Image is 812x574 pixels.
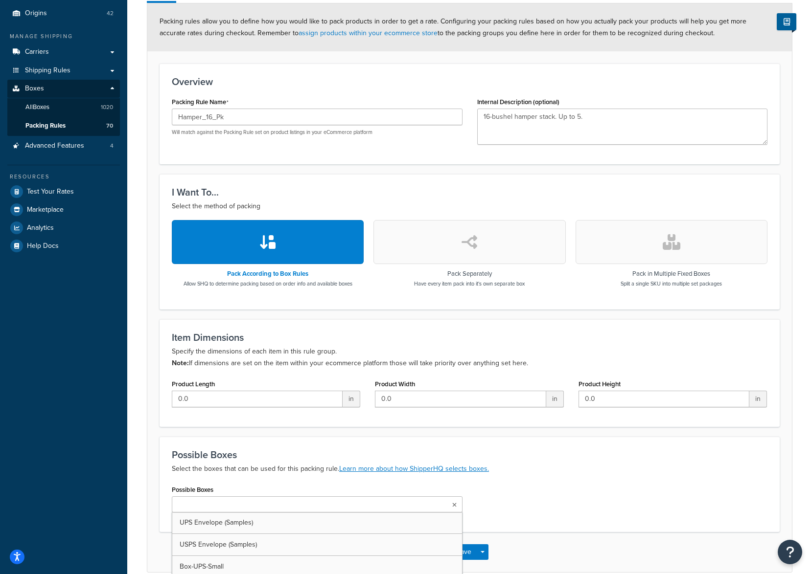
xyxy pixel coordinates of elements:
[180,517,253,528] span: UPS Envelope (Samples)
[778,540,802,564] button: Open Resource Center
[299,28,438,38] a: assign products within your ecommerce store
[7,137,120,155] a: Advanced Features4
[7,32,120,41] div: Manage Shipping
[749,391,767,407] span: in
[172,380,215,388] label: Product Length
[7,43,120,61] a: Carriers
[25,103,49,111] span: All Boxes
[172,534,462,555] a: USPS Envelope (Samples)
[184,280,352,287] p: Allow SHQ to determine packing based on order info and available boxes
[7,173,120,181] div: Resources
[172,463,767,475] p: Select the boxes that can be used for this packing rule.
[172,512,462,533] a: UPS Envelope (Samples)
[7,80,120,135] li: Boxes
[7,4,120,22] li: Origins
[777,13,796,30] button: Show Help Docs
[7,80,120,98] a: Boxes
[27,206,64,214] span: Marketplace
[101,103,113,111] span: 1020
[180,539,257,550] span: USPS Envelope (Samples)
[25,142,84,150] span: Advanced Features
[106,122,113,130] span: 70
[172,129,463,136] p: Will match against the Packing Rule set on product listings in your eCommerce platform
[25,9,47,18] span: Origins
[339,464,489,474] a: Learn more about how ShipperHQ selects boxes.
[7,62,120,80] a: Shipping Rules
[184,270,352,277] h3: Pack According to Box Rules
[7,201,120,219] a: Marketplace
[160,16,746,38] span: Packing rules allow you to define how you would like to pack products in order to get a rate. Con...
[25,48,49,56] span: Carriers
[107,9,114,18] span: 42
[172,187,767,198] h3: I Want To...
[7,117,120,135] li: Packing Rules
[579,380,621,388] label: Product Height
[414,270,525,277] h3: Pack Separately
[451,544,477,560] button: Save
[172,449,767,460] h3: Possible Boxes
[7,98,120,116] a: AllBoxes1020
[7,219,120,237] a: Analytics
[110,142,114,150] span: 4
[27,224,54,232] span: Analytics
[7,183,120,200] a: Test Your Rates
[7,137,120,155] li: Advanced Features
[25,66,70,75] span: Shipping Rules
[172,332,767,343] h3: Item Dimensions
[7,117,120,135] a: Packing Rules70
[172,358,189,368] b: Note:
[414,280,525,287] p: Have every item pack into it's own separate box
[172,486,213,493] label: Possible Boxes
[375,380,415,388] label: Product Width
[621,280,722,287] p: Split a single SKU into multiple set packages
[172,98,229,106] label: Packing Rule Name
[477,98,559,106] label: Internal Description (optional)
[546,391,564,407] span: in
[7,237,120,255] a: Help Docs
[25,85,44,93] span: Boxes
[172,346,767,369] p: Specify the dimensions of each item in this rule group. If dimensions are set on the item within ...
[172,76,767,87] h3: Overview
[621,270,722,277] h3: Pack in Multiple Fixed Boxes
[477,109,768,145] textarea: 16-bushel hamper stack. Up to 5.
[172,200,767,212] p: Select the method of packing
[180,561,224,572] span: Box-UPS-Small
[27,188,74,196] span: Test Your Rates
[25,122,66,130] span: Packing Rules
[343,391,360,407] span: in
[27,242,59,250] span: Help Docs
[7,4,120,22] a: Origins42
